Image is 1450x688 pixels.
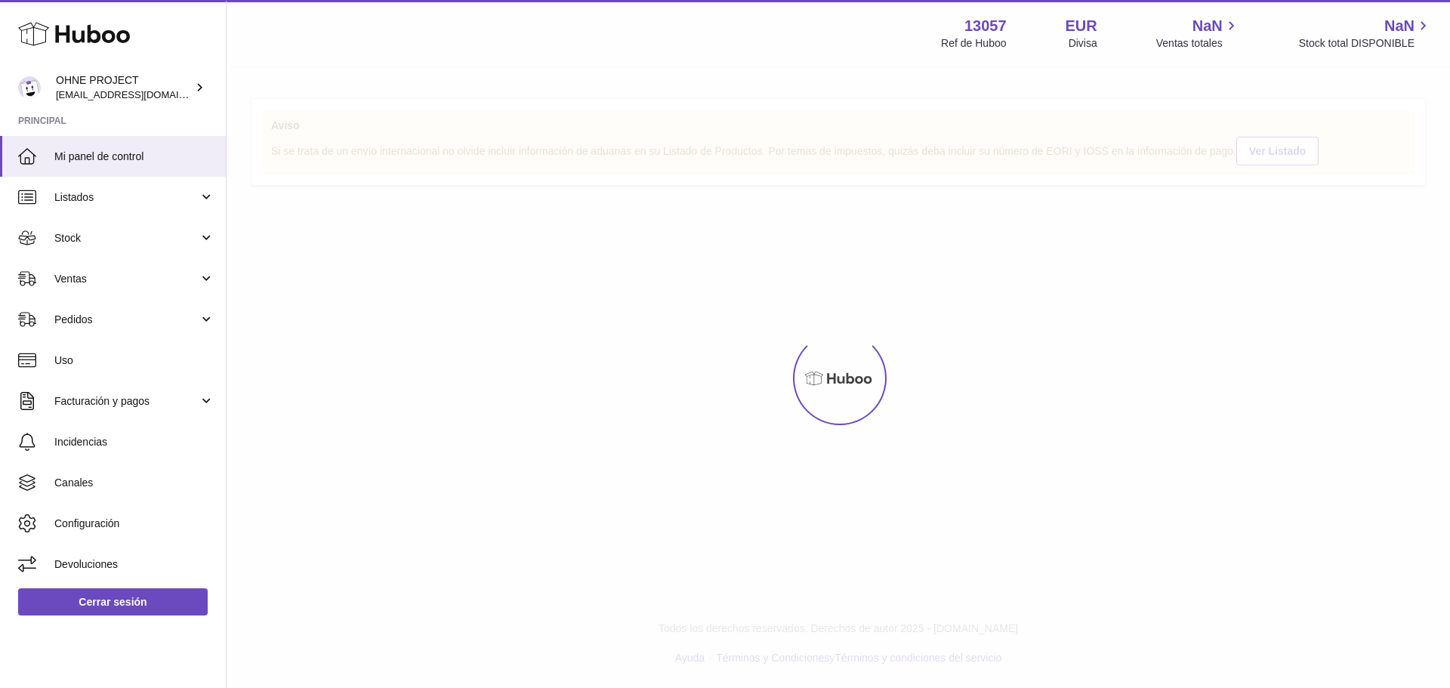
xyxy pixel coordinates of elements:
span: Canales [54,476,214,490]
span: Uso [54,353,214,368]
span: Configuración [54,517,214,531]
div: Ref de Huboo [941,36,1006,51]
strong: EUR [1066,16,1097,36]
span: Pedidos [54,313,199,327]
div: Divisa [1069,36,1097,51]
span: NaN [1192,16,1223,36]
span: Devoluciones [54,557,214,572]
div: OHNE PROJECT [56,73,192,102]
a: NaN Stock total DISPONIBLE [1299,16,1432,51]
span: Incidencias [54,435,214,449]
strong: 13057 [964,16,1007,36]
span: Ventas [54,272,199,286]
span: NaN [1384,16,1415,36]
span: Facturación y pagos [54,394,199,409]
span: Stock total DISPONIBLE [1299,36,1432,51]
span: [EMAIL_ADDRESS][DOMAIN_NAME] [56,88,222,100]
a: Cerrar sesión [18,588,208,615]
span: Listados [54,190,199,205]
span: Ventas totales [1156,36,1240,51]
span: Mi panel de control [54,150,214,164]
img: internalAdmin-13057@internal.huboo.com [18,76,41,99]
a: NaN Ventas totales [1156,16,1240,51]
span: Stock [54,231,199,245]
